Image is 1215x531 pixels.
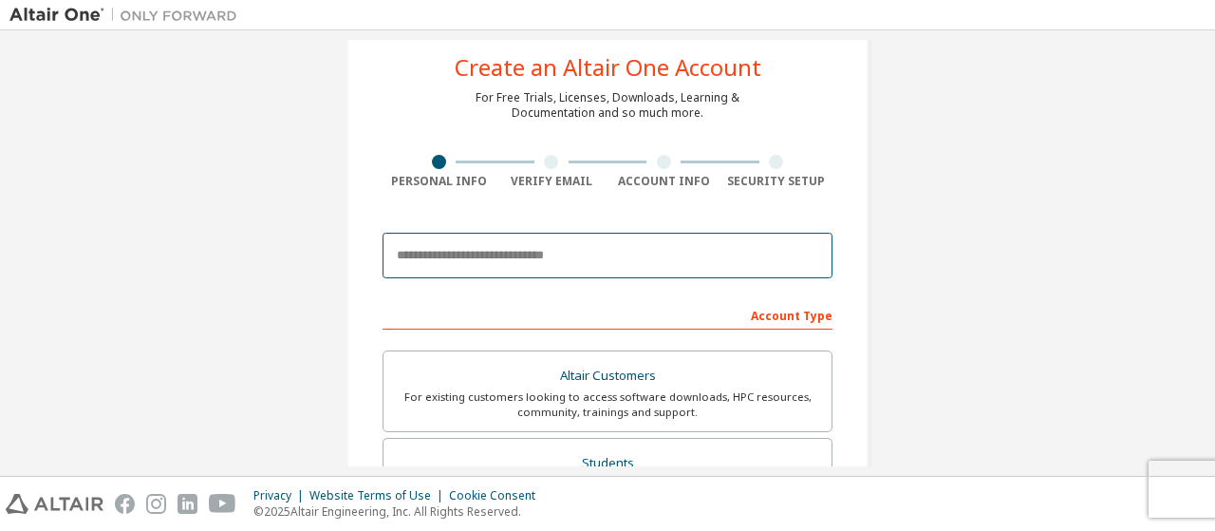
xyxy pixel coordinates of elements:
div: Students [395,450,820,477]
img: instagram.svg [146,494,166,514]
img: facebook.svg [115,494,135,514]
div: Account Type [383,299,832,330]
div: Cookie Consent [449,488,547,503]
img: linkedin.svg [178,494,197,514]
div: Create an Altair One Account [455,56,761,79]
div: Privacy [253,488,309,503]
div: Security Setup [720,174,833,189]
div: Account Info [607,174,720,189]
div: Altair Customers [395,363,820,389]
div: For existing customers looking to access software downloads, HPC resources, community, trainings ... [395,389,820,420]
div: Verify Email [495,174,608,189]
div: Website Terms of Use [309,488,449,503]
div: Personal Info [383,174,495,189]
div: For Free Trials, Licenses, Downloads, Learning & Documentation and so much more. [476,90,739,121]
img: altair_logo.svg [6,494,103,514]
img: Altair One [9,6,247,25]
img: youtube.svg [209,494,236,514]
p: © 2025 Altair Engineering, Inc. All Rights Reserved. [253,503,547,520]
